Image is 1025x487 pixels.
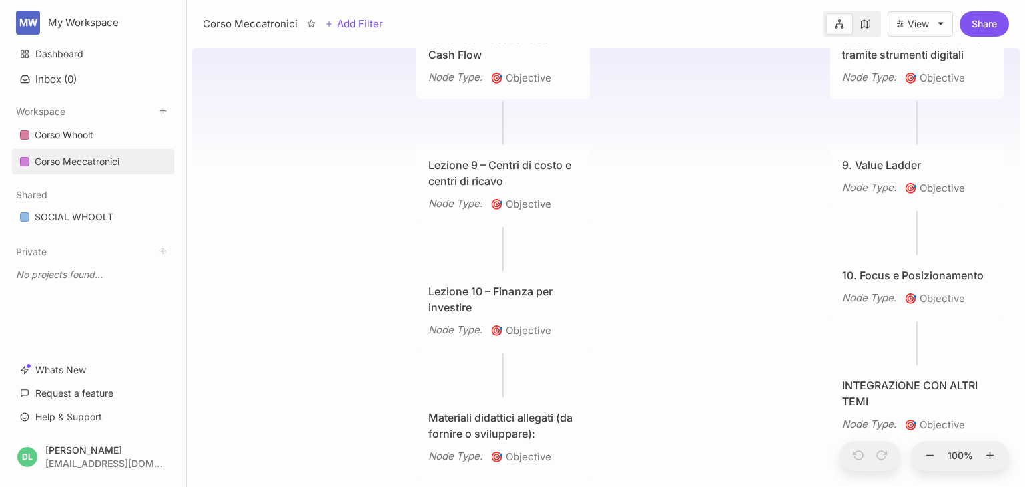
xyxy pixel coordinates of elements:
[12,437,174,476] button: DL[PERSON_NAME][EMAIL_ADDRESS][DOMAIN_NAME]
[888,11,953,37] button: View
[428,157,578,189] div: Lezione 9 – Centri di costo e centri di ricavo
[428,69,482,86] div: Node Type :
[904,291,965,307] span: Objective
[490,450,506,463] i: 🎯
[12,381,174,406] a: Request a feature
[829,255,1004,320] div: 10. Focus e PosizionamentoNode Type:🎯Objective
[16,11,170,35] button: MWMy Workspace
[12,357,174,383] a: Whats New
[45,458,163,468] div: [EMAIL_ADDRESS][DOMAIN_NAME]
[16,246,47,257] button: Private
[35,127,93,143] div: Corso Whoolt
[16,189,47,200] button: Shared
[490,196,551,212] span: Objective
[12,67,174,91] button: Inbox (0)
[203,16,298,32] div: Corso Meccatronici
[842,290,896,306] div: Node Type :
[416,18,591,100] div: Lezione 8 – Gestione del Cash FlowNode Type:🎯Objective
[904,292,920,305] i: 🎯
[842,69,896,86] div: Node Type :
[428,410,578,442] div: Materiali didattici allegati (da fornire o sviluppare):
[428,322,482,338] div: Node Type :
[829,18,1004,100] div: 8. Comunicazione continua tramite strumenti digitaliNode Type:🎯Objective
[842,267,992,283] div: 10. Focus e Posizionamento
[904,70,965,86] span: Objective
[842,416,896,432] div: Node Type :
[908,19,929,29] div: View
[333,16,383,32] span: Add Filter
[842,157,992,173] div: 9. Value Ladder
[416,271,591,352] div: Lezione 10 – Finanza per investireNode Type:🎯Objective
[842,31,992,63] div: 8. Comunicazione continua tramite strumenti digitali
[428,283,578,315] div: Lezione 10 – Finanza per investire
[12,122,174,148] a: Corso Whoolt
[428,448,482,464] div: Node Type :
[12,200,174,235] div: Shared
[12,204,174,230] a: SOCIAL WHOOLT
[904,417,965,433] span: Objective
[45,445,163,455] div: [PERSON_NAME]
[490,198,506,210] i: 🎯
[12,259,174,291] div: Private
[428,31,578,63] div: Lezione 8 – Gestione del Cash Flow
[904,180,965,196] span: Objective
[416,144,591,226] div: Lezione 9 – Centri di costo e centri di ricavoNode Type:🎯Objective
[16,106,65,117] button: Workspace
[12,263,174,287] div: No projects found...
[12,149,174,174] a: Corso Meccatronici
[829,365,1004,446] div: INTEGRAZIONE CON ALTRI TEMINode Type:🎯Objective
[904,182,920,194] i: 🎯
[490,323,551,339] span: Objective
[490,449,551,465] span: Objective
[12,149,174,175] div: Corso Meccatronici
[829,144,1004,210] div: 9. Value LadderNode Type:🎯Objective
[490,70,551,86] span: Objective
[35,154,119,170] div: Corso Meccatronici
[16,11,40,35] div: MW
[325,16,383,32] button: Add Filter
[12,404,174,430] a: Help & Support
[428,196,482,212] div: Node Type :
[842,377,992,410] div: INTEGRAZIONE CON ALTRI TEMI
[12,118,174,180] div: Workspace
[842,180,896,196] div: Node Type :
[490,324,506,337] i: 🎯
[17,447,37,467] div: DL
[904,418,920,431] i: 🎯
[944,441,976,472] button: 100%
[12,41,174,67] a: Dashboard
[490,71,506,84] i: 🎯
[904,71,920,84] i: 🎯
[48,17,149,29] div: My Workspace
[35,209,113,225] div: SOCIAL WHOOLT
[416,397,591,478] div: Materiali didattici allegati (da fornire o sviluppare):Node Type:🎯Objective
[960,11,1009,37] button: Share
